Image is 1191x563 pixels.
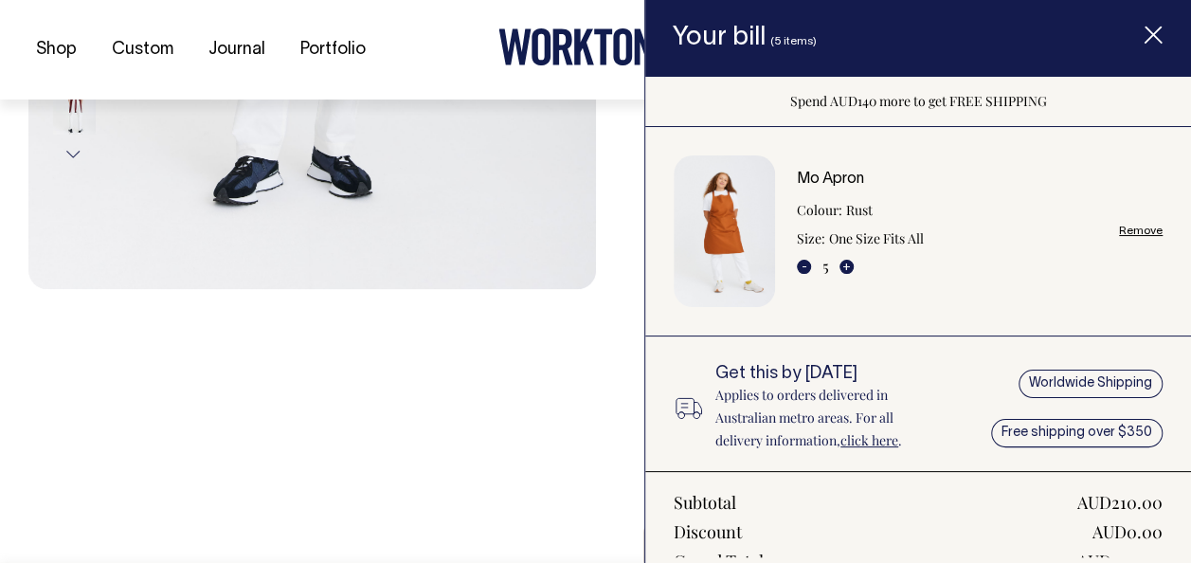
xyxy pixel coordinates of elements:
h6: Get this by [DATE] [715,365,940,384]
p: Applies to orders delivered in Australian metro areas. For all delivery information, . [715,384,940,452]
button: + [839,260,854,274]
span: Spend AUD140 more to get FREE SHIPPING [790,92,1047,110]
div: Discount [674,520,742,543]
a: Remove [1119,225,1163,237]
div: AUD210.00 [1077,491,1163,514]
dt: Colour: [797,199,842,222]
a: click here [840,431,898,449]
a: Custom [104,34,181,65]
div: Subtotal [674,491,736,514]
span: (5 items) [770,36,817,46]
a: Mo Apron [797,173,864,186]
dd: Rust [846,199,873,222]
a: Portfolio [293,34,373,65]
dt: Size: [797,227,825,250]
button: - [797,260,811,274]
div: AUD0.00 [1092,520,1163,543]
button: Next [60,134,88,176]
a: Shop [28,34,84,65]
dd: One Size Fits All [829,227,924,250]
a: Journal [201,34,273,65]
img: Mo Apron [674,155,775,307]
img: burgundy [53,71,96,137]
